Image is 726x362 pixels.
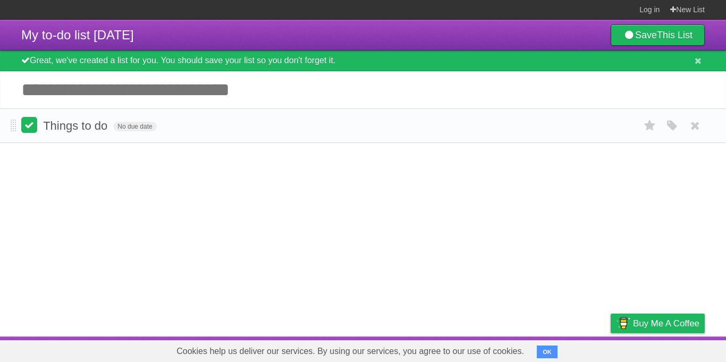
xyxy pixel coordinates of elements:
[640,117,660,134] label: Star task
[21,117,37,133] label: Done
[611,314,705,333] a: Buy me a coffee
[43,119,110,132] span: Things to do
[638,339,705,359] a: Suggest a feature
[561,339,584,359] a: Terms
[113,122,156,131] span: No due date
[657,30,693,40] b: This List
[21,28,134,42] span: My to-do list [DATE]
[504,339,547,359] a: Developers
[597,339,624,359] a: Privacy
[537,346,558,358] button: OK
[616,314,630,332] img: Buy me a coffee
[611,24,705,46] a: SaveThis List
[633,314,699,333] span: Buy me a coffee
[166,341,535,362] span: Cookies help us deliver our services. By using our services, you agree to our use of cookies.
[469,339,492,359] a: About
